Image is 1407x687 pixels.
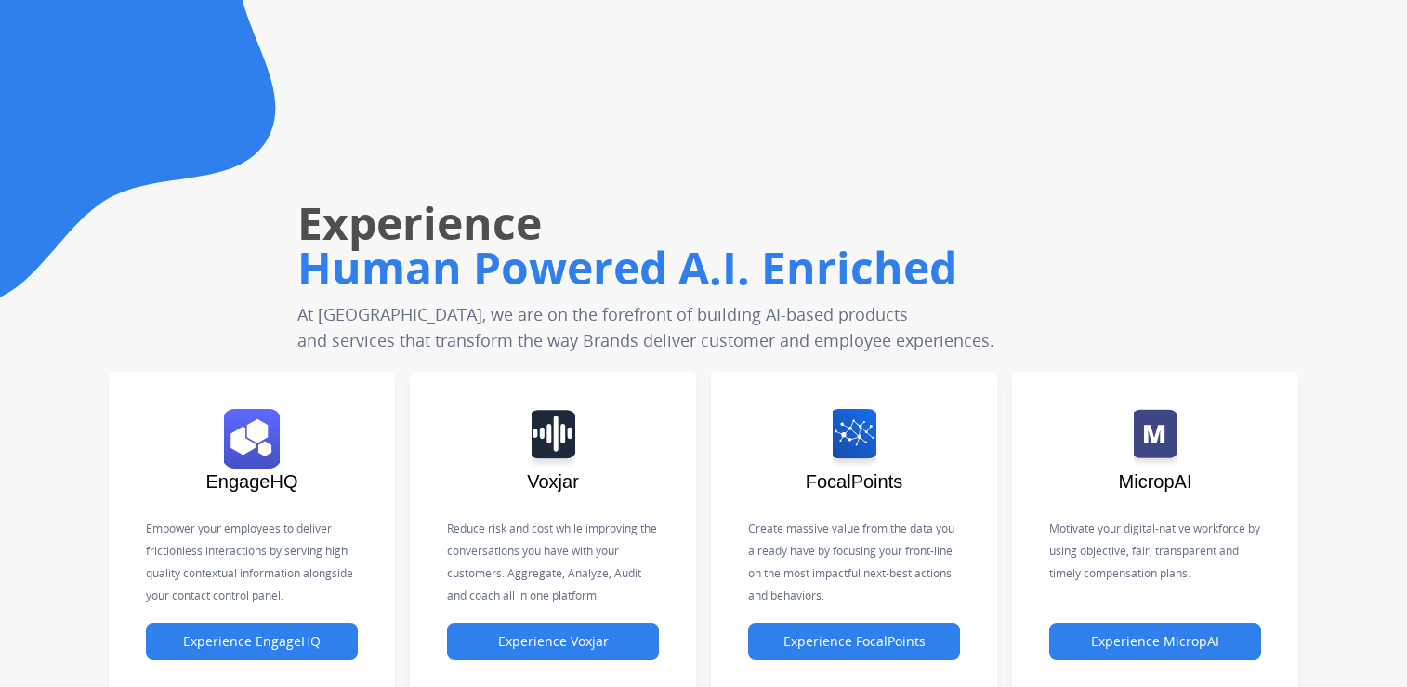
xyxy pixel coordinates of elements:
a: Experience EngageHQ [146,634,358,650]
h1: Experience [297,193,1007,253]
a: Experience FocalPoints [748,634,960,650]
span: EngageHQ [206,471,298,492]
img: logo [224,409,280,469]
p: At [GEOGRAPHIC_DATA], we are on the forefront of building AI-based products and services that tra... [297,301,1007,353]
a: Experience Voxjar [447,634,659,650]
p: Create massive value from the data you already have by focusing your front-line on the most impac... [748,518,960,607]
span: FocalPoints [806,471,903,492]
img: logo [833,409,876,469]
button: Experience EngageHQ [146,623,358,660]
span: MicropAI [1119,471,1192,492]
p: Empower your employees to deliver frictionless interactions by serving high quality contextual in... [146,518,358,607]
button: Experience Voxjar [447,623,659,660]
p: Motivate your digital-native workforce by using objective, fair, transparent and timely compensat... [1049,518,1261,585]
p: Reduce risk and cost while improving the conversations you have with your customers. Aggregate, A... [447,518,659,607]
button: Experience FocalPoints [748,623,960,660]
h1: Human Powered A.I. Enriched [297,238,1007,297]
img: logo [532,409,575,469]
button: Experience MicropAI [1049,623,1261,660]
span: Voxjar [527,471,579,492]
a: Experience MicropAI [1049,634,1261,650]
img: logo [1134,409,1177,469]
